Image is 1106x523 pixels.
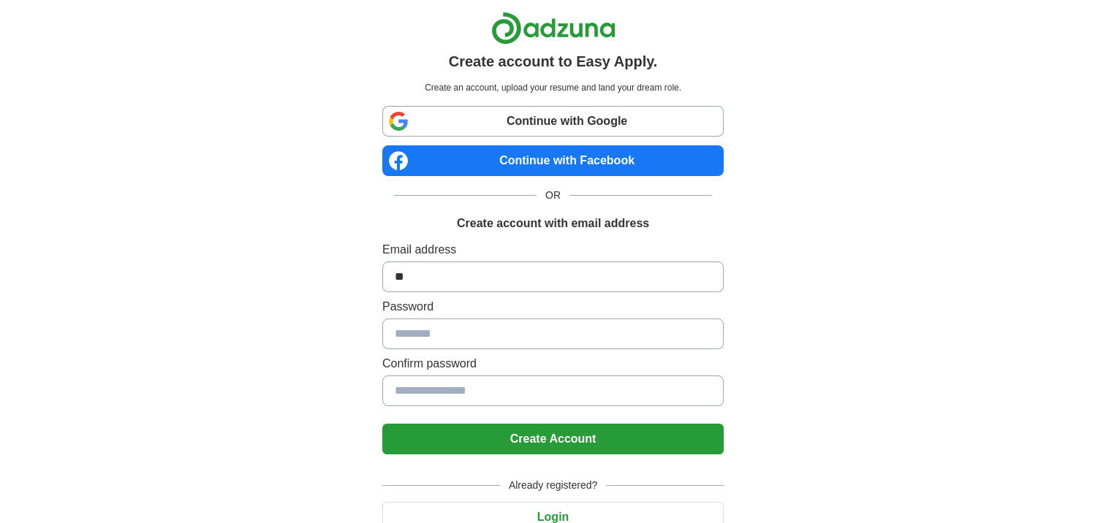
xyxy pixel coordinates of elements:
[449,50,658,72] h1: Create account to Easy Apply.
[382,241,724,259] label: Email address
[382,511,724,523] a: Login
[382,424,724,454] button: Create Account
[382,355,724,373] label: Confirm password
[382,106,724,137] a: Continue with Google
[382,145,724,176] a: Continue with Facebook
[385,81,721,94] p: Create an account, upload your resume and land your dream role.
[500,478,606,493] span: Already registered?
[491,12,616,45] img: Adzuna logo
[382,298,724,316] label: Password
[457,215,649,232] h1: Create account with email address
[537,188,569,203] span: OR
